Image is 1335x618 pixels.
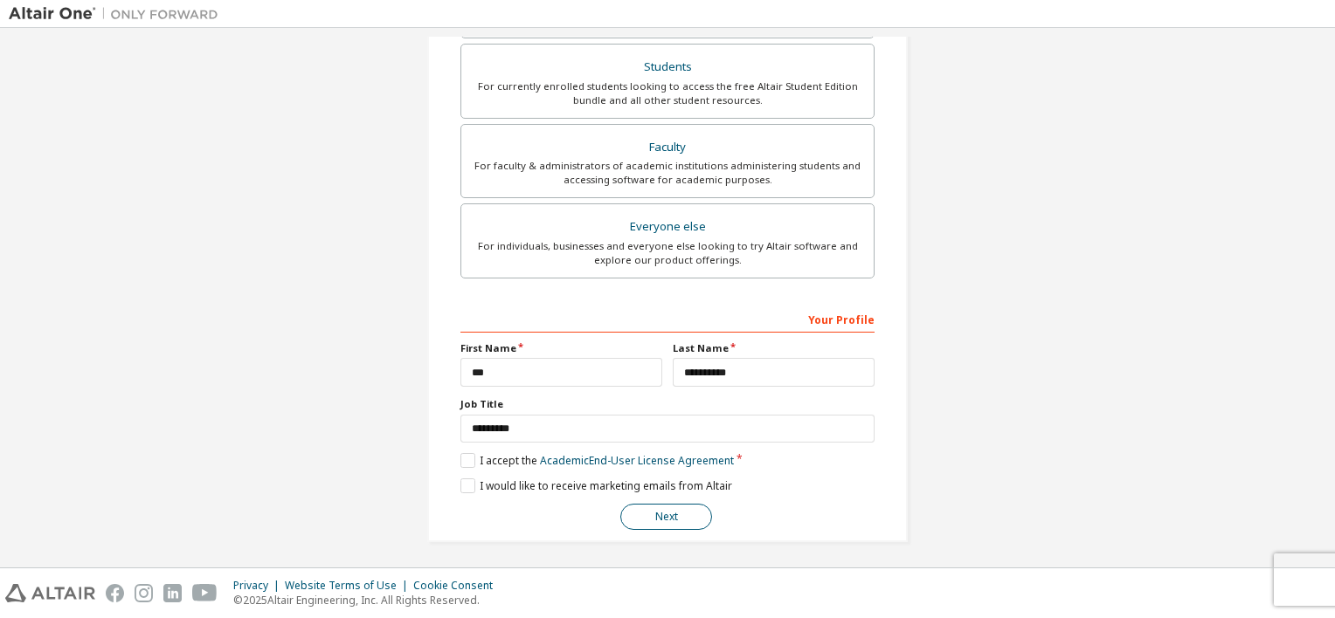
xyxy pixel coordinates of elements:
div: Everyone else [472,215,863,239]
img: youtube.svg [192,584,218,602]
div: Privacy [233,579,285,593]
div: Cookie Consent [413,579,503,593]
div: Your Profile [460,305,875,333]
img: facebook.svg [106,584,124,602]
label: First Name [460,341,662,355]
label: Job Title [460,397,875,411]
button: Next [620,504,712,530]
p: © 2025 Altair Engineering, Inc. All Rights Reserved. [233,593,503,608]
div: Students [472,55,863,79]
div: For faculty & administrators of academic institutions administering students and accessing softwa... [472,159,863,187]
a: Academic End-User License Agreement [540,453,734,468]
label: Last Name [673,341,875,355]
img: Altair One [9,5,227,23]
div: For individuals, businesses and everyone else looking to try Altair software and explore our prod... [472,239,863,267]
div: Faculty [472,135,863,160]
div: Website Terms of Use [285,579,413,593]
label: I accept the [460,453,734,468]
div: For currently enrolled students looking to access the free Altair Student Edition bundle and all ... [472,79,863,107]
img: linkedin.svg [163,584,182,602]
img: instagram.svg [135,584,153,602]
label: I would like to receive marketing emails from Altair [460,478,732,493]
img: altair_logo.svg [5,584,95,602]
